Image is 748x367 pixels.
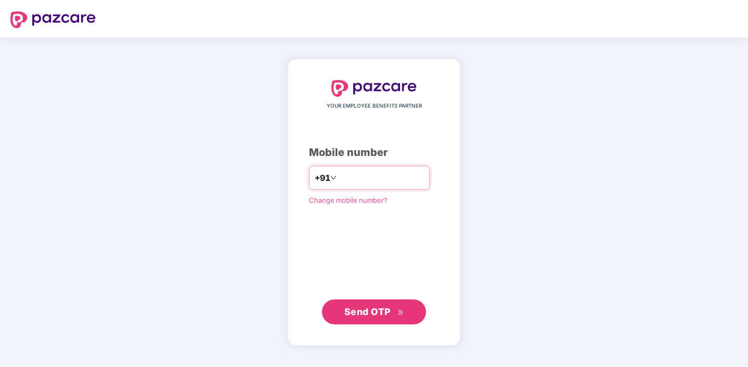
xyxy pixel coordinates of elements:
span: +91 [315,172,330,185]
a: Change mobile number? [309,196,388,204]
span: double-right [397,309,404,316]
img: logo [331,80,417,97]
img: logo [10,11,96,28]
div: Mobile number [309,145,439,161]
button: Send OTPdouble-right [322,299,426,324]
span: YOUR EMPLOYEE BENEFITS PARTNER [327,102,422,110]
span: down [330,175,337,181]
span: Send OTP [344,306,391,317]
